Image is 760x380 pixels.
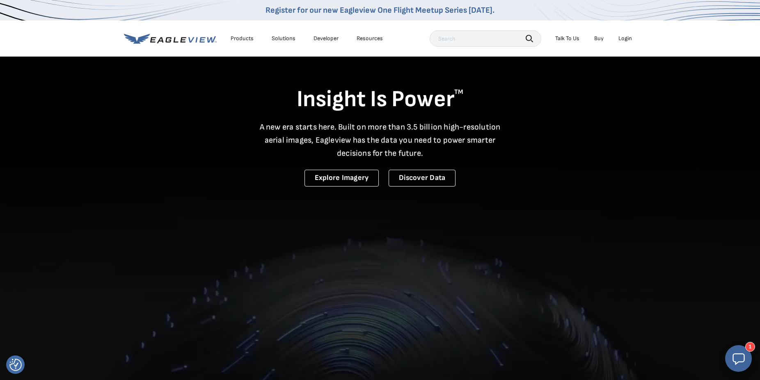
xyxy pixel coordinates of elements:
div: Login [618,35,632,42]
a: Register for our new Eagleview One Flight Meetup Series [DATE]. [266,5,494,15]
p: A new era starts here. Built on more than 3.5 billion high-resolution aerial images, Eagleview ha... [254,121,506,160]
div: 1 [745,342,755,352]
div: Solutions [272,35,295,42]
sup: TM [454,88,463,96]
div: Products [231,35,254,42]
h1: Insight Is Power [124,85,636,114]
img: Revisit consent button [9,359,22,371]
input: Search [430,30,541,47]
a: Explore Imagery [304,170,379,187]
button: Consent Preferences [9,359,22,371]
a: Discover Data [389,170,456,187]
button: Open chat window [725,345,752,372]
div: Resources [357,35,383,42]
div: Talk To Us [555,35,579,42]
a: Buy [594,35,604,42]
a: Developer [314,35,339,42]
